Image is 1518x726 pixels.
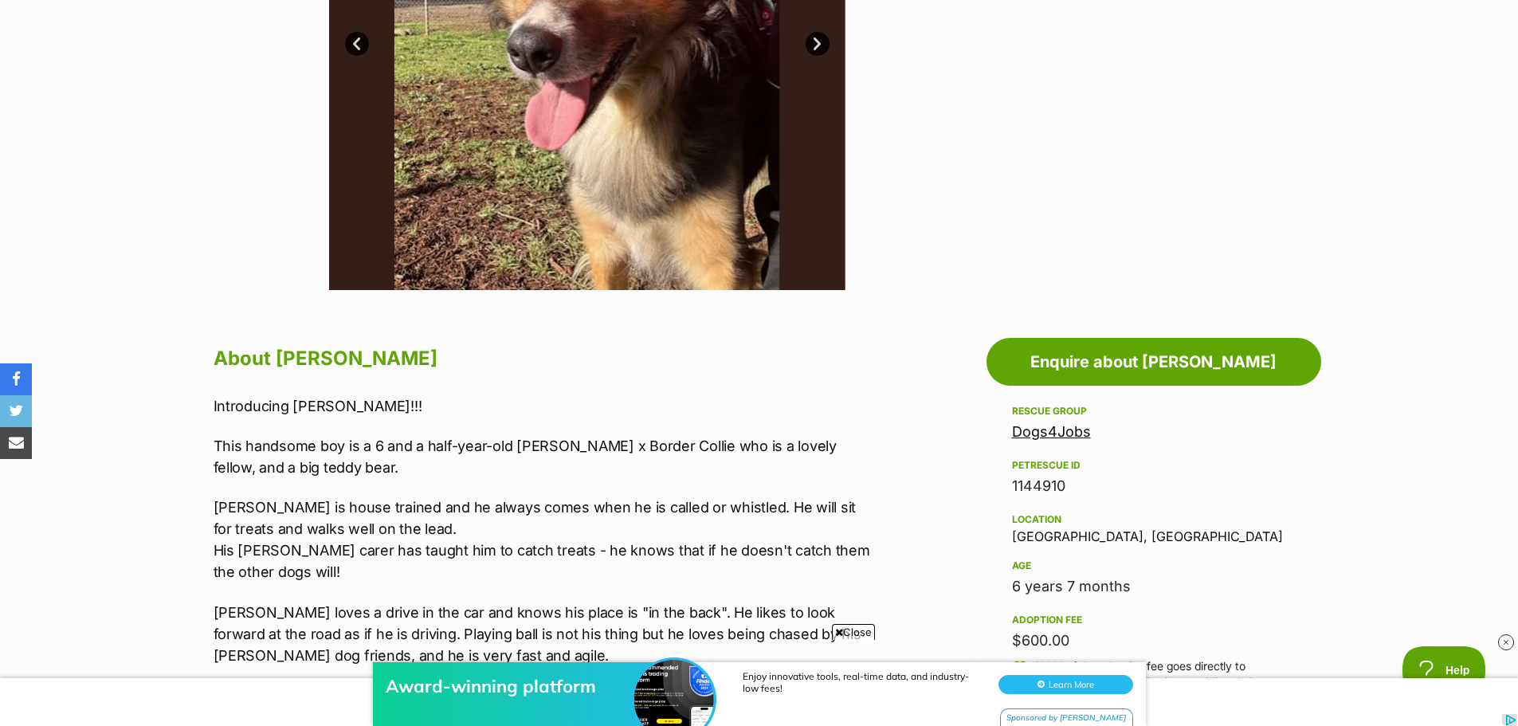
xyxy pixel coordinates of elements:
p: Introducing [PERSON_NAME]!!! [214,395,872,417]
div: [GEOGRAPHIC_DATA], [GEOGRAPHIC_DATA] [1012,510,1296,544]
p: [PERSON_NAME] loves a drive in the car and knows his place is "in the back". He likes to look for... [214,602,872,666]
div: Enjoy innovative tools, real-time data, and industry-low fees! [743,40,982,64]
button: Learn More [998,45,1133,64]
img: close_rtb.svg [1498,634,1514,650]
div: Location [1012,513,1296,526]
div: Age [1012,559,1296,572]
h2: About [PERSON_NAME] [214,341,872,376]
div: 6 years 7 months [1012,575,1296,598]
div: PetRescue ID [1012,459,1296,472]
a: Next [806,32,830,56]
p: This handsome boy is a 6 and a half-year-old [PERSON_NAME] x Border Collie who is a lovely fellow... [214,435,872,478]
div: Award-winning platform [386,45,641,67]
p: [PERSON_NAME] is house trained and he always comes when he is called or whistled. He will sit for... [214,496,872,583]
div: Adoption fee [1012,614,1296,626]
div: $600.00 [1012,630,1296,652]
span: Close [832,624,875,640]
div: Sponsored by [PERSON_NAME] [1000,78,1133,98]
div: Rescue group [1012,405,1296,418]
a: Enquire about [PERSON_NAME] [987,338,1321,386]
div: 1144910 [1012,475,1296,497]
img: Award-winning platform [634,29,714,109]
a: Prev [345,32,369,56]
a: Dogs4Jobs [1012,423,1091,440]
